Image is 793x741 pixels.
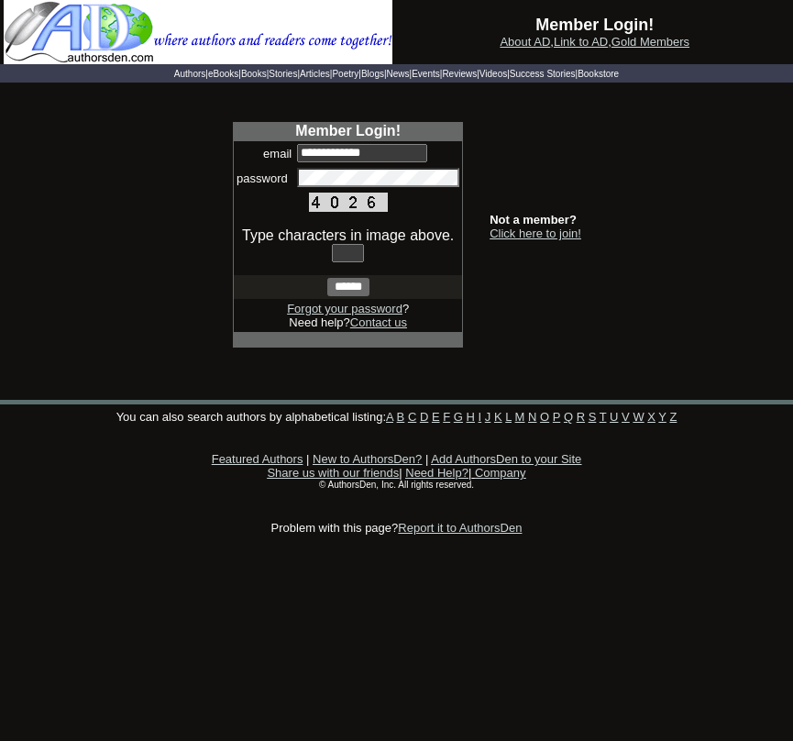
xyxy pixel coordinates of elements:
[475,466,526,480] a: Company
[412,69,440,79] a: Events
[669,410,677,424] a: Z
[361,69,384,79] a: Blogs
[269,69,297,79] a: Stories
[425,452,428,466] font: |
[610,410,618,424] a: U
[242,227,454,243] font: Type characters in image above.
[554,35,608,49] a: Link to AD
[515,410,525,424] a: M
[271,521,523,535] font: Problem with this page?
[332,69,358,79] a: Poetry
[500,35,550,49] a: About AD
[289,315,407,329] font: Need help?
[577,410,585,424] a: R
[309,193,388,212] img: This Is CAPTCHA Image
[442,69,477,79] a: Reviews
[398,521,522,535] a: Report it to AuthorsDen
[589,410,597,424] a: S
[633,410,644,424] a: W
[490,213,577,227] b: Not a member?
[174,69,205,79] a: Authors
[241,69,267,79] a: Books
[287,302,409,315] font: ?
[468,466,526,480] font: |
[397,410,405,424] a: B
[467,410,475,424] a: H
[611,35,689,49] a: Gold Members
[505,410,512,424] a: L
[510,69,576,79] a: Success Stories
[535,16,654,34] b: Member Login!
[500,35,689,49] font: , ,
[494,410,502,424] a: K
[431,452,581,466] a: Add AuthorsDen to your Site
[237,171,288,185] font: password
[295,123,401,138] b: Member Login!
[420,410,428,424] a: D
[553,410,560,424] a: P
[386,410,393,424] a: A
[306,452,309,466] font: |
[490,227,581,240] a: Click here to join!
[387,69,410,79] a: News
[174,69,619,79] span: | | | | | | | | | | | |
[479,410,482,424] a: I
[212,452,303,466] a: Featured Authors
[319,480,474,490] font: © AuthorsDen, Inc. All rights reserved.
[116,410,677,424] font: You can also search authors by alphabetical listing:
[658,410,666,424] a: Y
[622,410,630,424] a: V
[287,302,402,315] a: Forgot your password
[647,410,655,424] a: X
[350,315,407,329] a: Contact us
[408,410,416,424] a: C
[528,410,536,424] a: N
[443,410,450,424] a: F
[263,147,292,160] font: email
[405,466,468,480] a: Need Help?
[485,410,491,424] a: J
[564,410,573,424] a: Q
[208,69,238,79] a: eBooks
[267,466,399,480] a: Share us with our friends
[454,410,463,424] a: G
[479,69,507,79] a: Videos
[399,466,402,480] font: |
[600,410,607,424] a: T
[300,69,330,79] a: Articles
[432,410,440,424] a: E
[578,69,619,79] a: Bookstore
[540,410,549,424] a: O
[313,452,422,466] a: New to AuthorsDen?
